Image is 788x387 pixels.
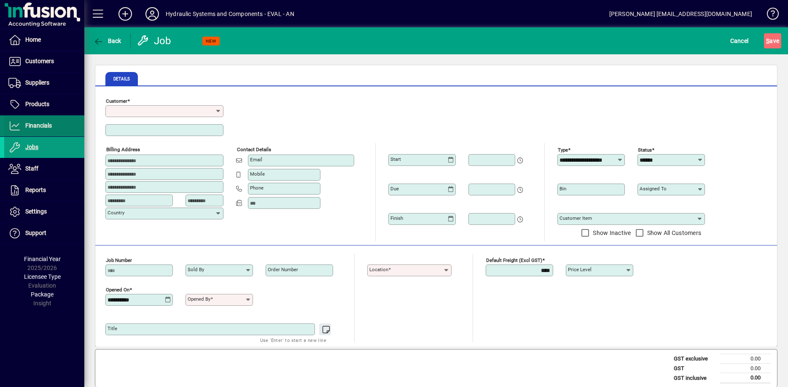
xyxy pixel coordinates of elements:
[188,267,204,272] mat-label: Sold by
[369,267,388,272] mat-label: Location
[720,363,771,373] td: 0.00
[93,37,121,44] span: Back
[139,6,166,21] button: Profile
[137,34,173,48] div: Job
[25,187,46,193] span: Reports
[638,147,652,153] mat-label: Status
[559,186,566,192] mat-label: Bin
[25,144,38,150] span: Jobs
[670,373,720,383] td: GST inclusive
[558,147,568,153] mat-label: Type
[4,201,84,222] a: Settings
[25,122,52,129] span: Financials
[113,77,130,81] span: Details
[640,186,667,192] mat-label: Assigned to
[4,115,84,136] a: Financials
[188,296,210,302] mat-label: Opened by
[761,2,777,29] a: Knowledge Base
[24,273,61,280] span: Licensee Type
[4,51,84,72] a: Customers
[106,98,127,104] mat-label: Customer
[25,101,49,107] span: Products
[4,158,84,179] a: Staff
[25,79,49,86] span: Suppliers
[106,287,129,293] mat-label: Opened On
[25,36,41,43] span: Home
[609,7,752,21] div: [PERSON_NAME] [EMAIL_ADDRESS][DOMAIN_NAME]
[84,33,131,48] app-page-header-button: Back
[31,291,54,298] span: Package
[112,6,139,21] button: Add
[250,185,264,191] mat-label: Phone
[764,33,781,48] button: Save
[766,37,769,44] span: S
[206,38,216,44] span: NEW
[670,363,720,373] td: GST
[4,223,84,244] a: Support
[268,267,298,272] mat-label: Order number
[728,33,751,48] button: Cancel
[106,257,132,263] mat-label: Job number
[720,373,771,383] td: 0.00
[25,230,46,236] span: Support
[108,326,117,331] mat-label: Title
[24,256,61,262] span: Financial Year
[568,267,592,272] mat-label: Price Level
[720,354,771,364] td: 0.00
[591,229,631,237] label: Show Inactive
[166,7,294,21] div: Hydraulic Systems and Components - EVAL - AN
[390,186,399,192] mat-label: Due
[4,72,84,93] a: Suppliers
[4,29,84,51] a: Home
[670,354,720,364] td: GST exclusive
[25,165,38,172] span: Staff
[25,58,54,64] span: Customers
[25,208,47,215] span: Settings
[486,257,542,263] mat-label: Default Freight (excl GST)
[766,34,779,48] span: ave
[250,157,262,163] mat-label: Email
[91,33,124,48] button: Back
[645,229,702,237] label: Show All Customers
[4,180,84,201] a: Reports
[390,156,401,162] mat-label: Start
[390,215,403,221] mat-label: Finish
[260,335,326,345] mat-hint: Use 'Enter' to start a new line
[730,34,749,48] span: Cancel
[4,94,84,115] a: Products
[108,210,124,216] mat-label: Country
[559,215,592,221] mat-label: Customer Item
[250,171,265,177] mat-label: Mobile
